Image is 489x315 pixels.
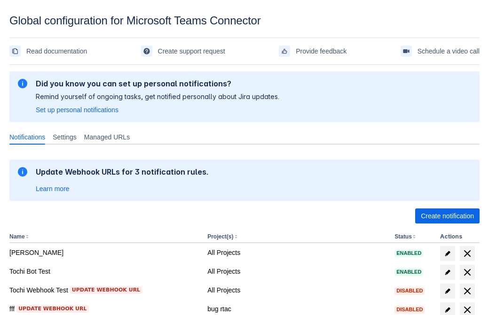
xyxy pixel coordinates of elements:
p: Remind yourself of ongoing tasks, get notified personally about Jira updates. [36,92,279,101]
span: feedback [281,47,288,55]
span: Notifications [9,132,45,142]
span: Update webhook URL [18,305,87,313]
span: support [143,47,150,55]
div: All Projects [207,248,387,257]
h2: Did you know you can set up personal notifications? [36,79,279,88]
div: Global configuration for Microsoft Teams Connector [9,14,480,27]
div: Tochi Bot Test [9,267,200,276]
span: Enabled [394,269,423,275]
span: delete [462,248,473,259]
a: Learn more [36,184,70,193]
a: Read documentation [9,44,87,59]
a: Create support request [141,44,225,59]
span: information [17,166,28,177]
span: delete [462,285,473,297]
span: documentation [11,47,19,55]
span: delete [462,267,473,278]
button: Name [9,233,25,240]
span: edit [444,250,451,257]
th: Actions [436,231,480,243]
span: Create notification [421,208,474,223]
span: Provide feedback [296,44,347,59]
span: Disabled [394,288,425,293]
span: information [17,78,28,89]
div: fff [9,304,200,314]
span: Create support request [158,44,225,59]
span: Settings [53,132,77,142]
span: Enabled [394,251,423,256]
div: bug rtac [207,304,387,314]
a: Schedule a video call [401,44,480,59]
button: Project(s) [207,233,233,240]
div: [PERSON_NAME] [9,248,200,257]
button: Status [394,233,412,240]
span: videoCall [402,47,410,55]
a: Provide feedback [279,44,347,59]
span: edit [444,269,451,276]
span: Read documentation [26,44,87,59]
span: edit [444,287,451,295]
span: edit [444,306,451,314]
span: Schedule a video call [418,44,480,59]
span: Managed URLs [84,132,130,142]
div: All Projects [207,267,387,276]
button: Create notification [415,208,480,223]
div: All Projects [207,285,387,295]
a: Set up personal notifications [36,105,118,115]
div: Tochi Webhook Test [9,285,200,295]
span: Update webhook URL [72,286,140,294]
span: Disabled [394,307,425,312]
h2: Update Webhook URLs for 3 notification rules. [36,167,209,177]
